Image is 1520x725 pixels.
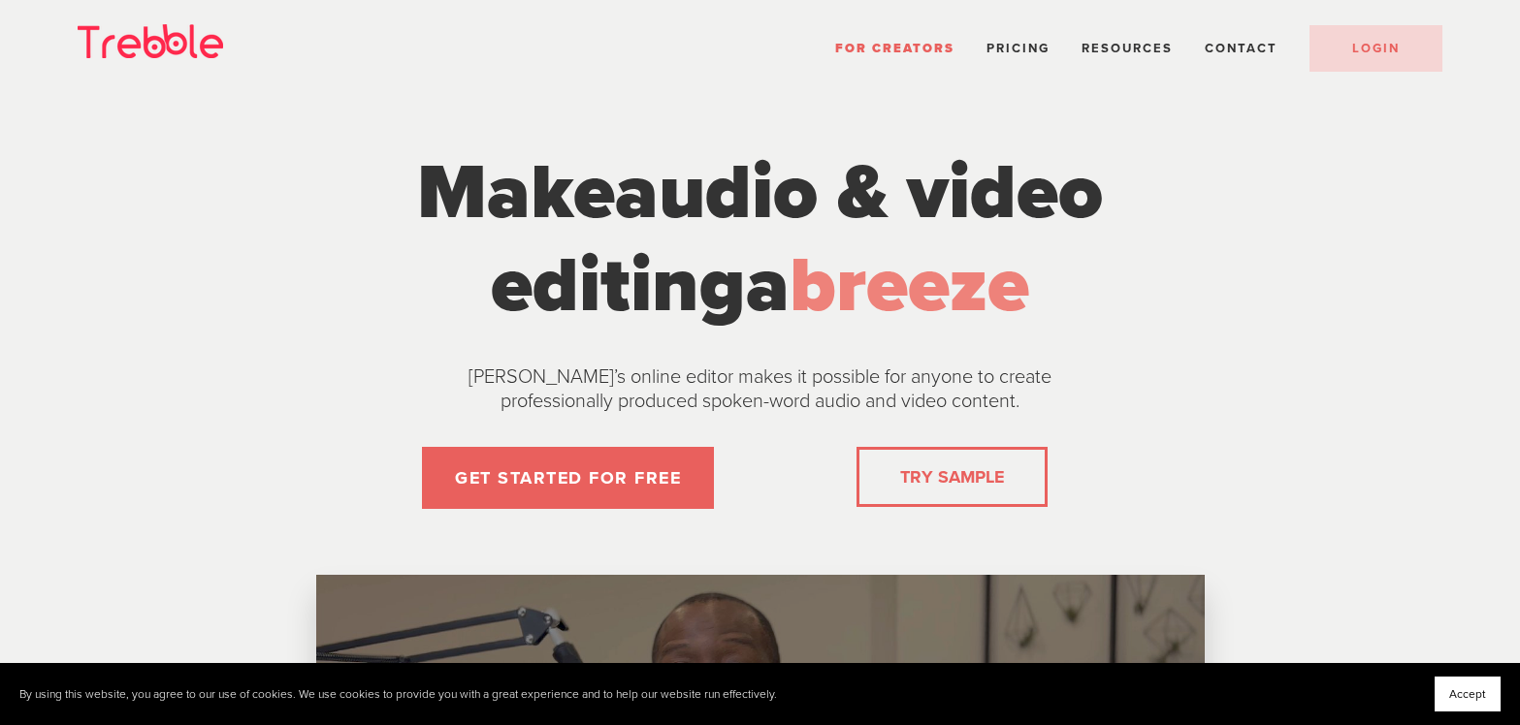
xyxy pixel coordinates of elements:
[790,239,1029,332] span: breeze
[1352,41,1400,56] span: LOGIN
[615,146,1103,239] span: audio & video
[1449,687,1486,701] span: Accept
[1205,41,1277,56] a: Contact
[986,41,1050,56] a: Pricing
[397,146,1124,332] h1: Make a
[422,447,714,509] a: GET STARTED FOR FREE
[835,41,954,56] a: For Creators
[421,365,1100,414] p: [PERSON_NAME]’s online editor makes it possible for anyone to create professionally produced spok...
[1310,25,1442,72] a: LOGIN
[1082,41,1173,56] span: Resources
[1435,677,1501,711] button: Accept
[19,687,777,702] p: By using this website, you agree to our use of cookies. We use cookies to provide you with a grea...
[78,24,223,58] img: Trebble
[491,239,746,332] span: editing
[892,457,1012,496] a: TRY SAMPLE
